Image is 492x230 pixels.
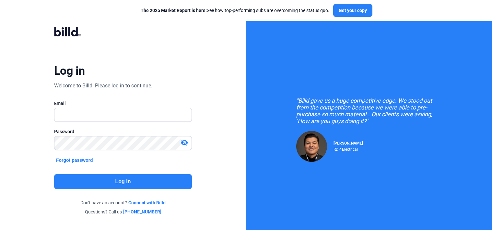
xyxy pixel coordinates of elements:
[54,64,85,78] div: Log in
[333,4,372,17] button: Get your copy
[296,131,327,162] img: Raul Pacheco
[123,209,161,215] a: [PHONE_NUMBER]
[128,199,166,206] a: Connect with Billd
[54,128,192,135] div: Password
[54,199,192,206] div: Don't have an account?
[54,157,95,164] button: Forgot password
[54,82,152,90] div: Welcome to Billd! Please log in to continue.
[54,174,192,189] button: Log in
[181,139,188,147] mat-icon: visibility_off
[54,209,192,215] div: Questions? Call us
[334,141,363,146] span: [PERSON_NAME]
[141,8,207,13] span: The 2025 Market Report is here:
[54,100,192,107] div: Email
[334,146,363,152] div: RDP Electrical
[296,97,442,124] div: "Billd gave us a huge competitive edge. We stood out from the competition because we were able to...
[141,7,329,14] div: See how top-performing subs are overcoming the status quo.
